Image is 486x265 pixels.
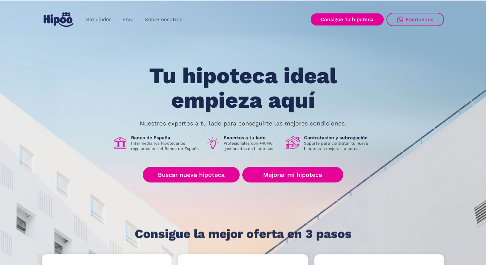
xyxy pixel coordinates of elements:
a: Consigue tu hipoteca [311,13,384,25]
a: Simulador [80,13,117,26]
h1: Tu hipoteca ideal empieza aquí [116,64,370,112]
a: Mejorar mi hipoteca [242,167,343,183]
h1: Banco de España [131,135,200,141]
p: Profesionales con +40M€ gestionados en hipotecas [224,141,281,152]
h1: Consigue la mejor oferta en 3 pasos [135,227,352,241]
p: Soporte para contratar tu nueva hipoteca o mejorar la actual [304,141,373,152]
p: Intermediarios hipotecarios regulados por el Banco de España [131,141,200,152]
a: Sobre nosotros [139,13,188,26]
div: Escríbenos [406,16,433,22]
h1: Expertos a tu lado [224,135,281,141]
a: home [42,10,75,30]
a: FAQ [117,13,139,26]
p: Nuestros expertos a tu lado para conseguirte las mejores condiciones. [140,121,346,126]
a: Buscar nueva hipoteca [143,167,240,183]
a: Escríbenos [386,13,444,26]
h1: Contratación y subrogación [304,135,373,141]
